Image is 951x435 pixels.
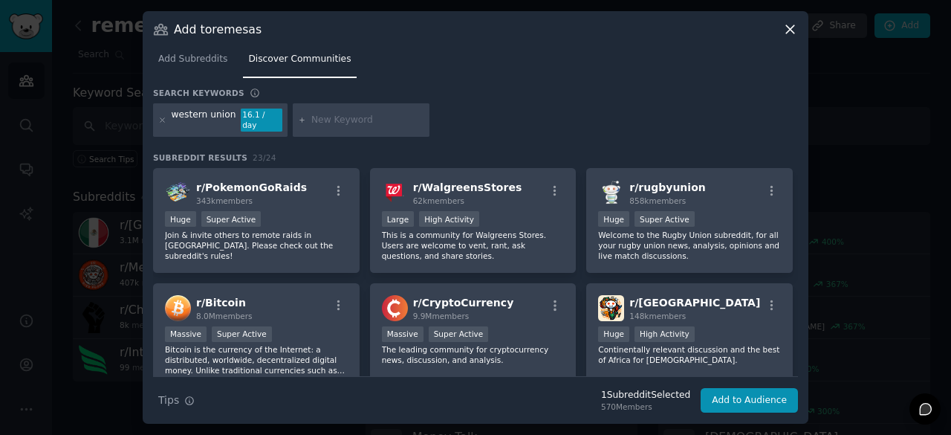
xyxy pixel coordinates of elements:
span: 343k members [196,196,253,205]
p: Continentally relevant discussion and the best of Africa for [DEMOGRAPHIC_DATA]. [598,344,781,365]
img: Bitcoin [165,295,191,321]
a: Add Subreddits [153,48,233,78]
div: 1 Subreddit Selected [601,389,690,402]
span: Tips [158,393,179,408]
span: 23 / 24 [253,153,276,162]
span: 8.0M members [196,312,253,320]
h3: Search keywords [153,88,244,98]
div: Large [382,211,415,227]
span: r/ [GEOGRAPHIC_DATA] [629,297,760,309]
span: 148k members [629,312,686,320]
span: r/ PokemonGoRaids [196,181,307,193]
div: High Activity [419,211,479,227]
p: This is a community for Walgreens Stores. Users are welcome to vent, rant, ask questions, and sha... [382,230,565,261]
div: Super Active [212,326,272,342]
div: Super Active [634,211,695,227]
img: PokemonGoRaids [165,180,191,206]
img: rugbyunion [598,180,624,206]
div: Huge [598,326,629,342]
div: Huge [165,211,196,227]
img: Africa [598,295,624,321]
img: CryptoCurrency [382,295,408,321]
input: New Keyword [311,114,424,127]
div: Super Active [429,326,489,342]
span: 9.9M members [413,312,470,320]
span: r/ rugbyunion [629,181,705,193]
p: Bitcoin is the currency of the Internet: a distributed, worldwide, decentralized digital money. U... [165,344,348,376]
span: Discover Communities [248,53,351,66]
span: 62k members [413,196,464,205]
div: 570 Members [601,402,690,412]
button: Add to Audience [701,388,798,413]
p: The leading community for cryptocurrency news, discussion, and analysis. [382,344,565,365]
h3: Add to remesas [174,22,262,37]
div: western union [172,109,236,132]
span: Subreddit Results [153,152,247,163]
div: 16.1 / day [241,109,282,132]
img: WalgreensStores [382,180,408,206]
span: r/ Bitcoin [196,297,246,309]
span: 858k members [629,196,686,205]
a: Discover Communities [243,48,356,78]
div: Massive [382,326,423,342]
span: r/ CryptoCurrency [413,297,514,309]
p: Join & invite others to remote raids in [GEOGRAPHIC_DATA]. Please check out the subreddit's rules! [165,230,348,261]
div: Super Active [201,211,262,227]
span: r/ WalgreensStores [413,181,522,193]
div: High Activity [634,326,695,342]
button: Tips [153,387,200,413]
p: Welcome to the Rugby Union subreddit, for all your rugby union news, analysis, opinions and live ... [598,230,781,261]
div: Massive [165,326,207,342]
span: Add Subreddits [158,53,227,66]
div: Huge [598,211,629,227]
